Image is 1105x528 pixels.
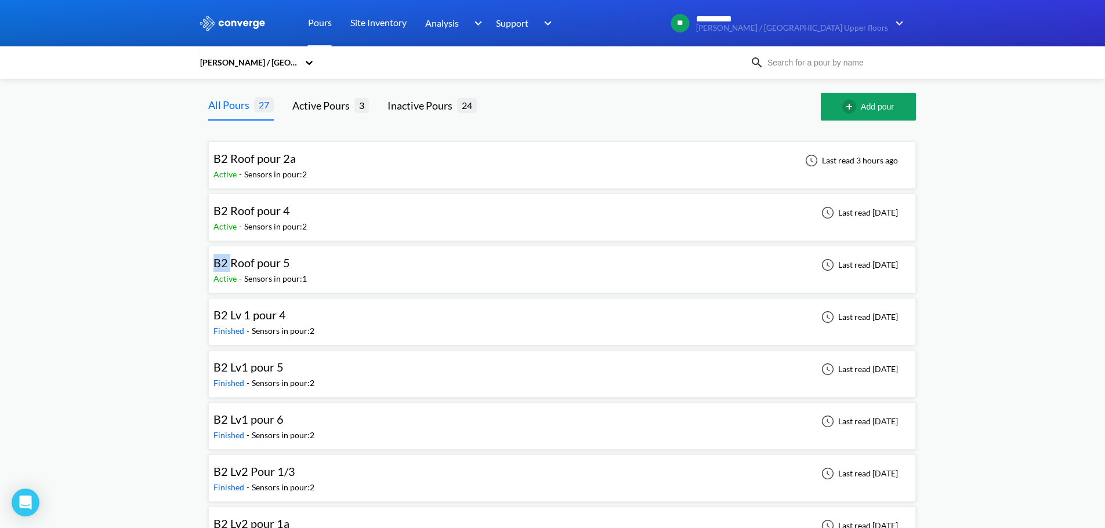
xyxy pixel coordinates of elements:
[815,362,901,376] div: Last read [DATE]
[815,467,901,480] div: Last read [DATE]
[292,97,354,114] div: Active Pours
[815,258,901,272] div: Last read [DATE]
[239,221,244,231] span: -
[208,155,916,165] a: B2 Roof pour 2aActive-Sensors in pour:2Last read 3 hours ago
[244,220,307,233] div: Sensors in pour: 2
[247,430,252,440] span: -
[888,16,907,30] img: downArrow.svg
[213,464,295,478] span: B2 Lv2 Pour 1/3
[799,154,901,167] div: Last read 3 hours ago
[537,16,555,30] img: downArrow.svg
[213,360,284,374] span: B2 Lv1 pour 5
[815,206,901,220] div: Last read [DATE]
[750,56,764,70] img: icon-search.svg
[213,256,290,270] span: B2 Roof pour 5
[199,16,266,31] img: logo_ewhite.svg
[244,272,307,285] div: Sensors in pour: 1
[213,221,239,231] span: Active
[457,98,477,112] span: 24
[213,430,247,440] span: Finished
[199,56,299,69] div: [PERSON_NAME] / [GEOGRAPHIC_DATA] Upper floors
[213,482,247,492] span: Finished
[696,24,888,32] span: [PERSON_NAME] / [GEOGRAPHIC_DATA] Upper floors
[208,259,916,269] a: B2 Roof pour 5Active-Sensors in pour:1Last read [DATE]
[252,481,314,494] div: Sensors in pour: 2
[239,169,244,179] span: -
[252,429,314,442] div: Sensors in pour: 2
[208,363,916,373] a: B2 Lv1 pour 5Finished-Sensors in pour:2Last read [DATE]
[254,97,274,112] span: 27
[208,416,916,425] a: B2 Lv1 pour 6Finished-Sensors in pour:2Last read [DATE]
[208,311,916,321] a: B2 Lv 1 pour 4Finished-Sensors in pour:2Last read [DATE]
[252,377,314,389] div: Sensors in pour: 2
[213,412,284,426] span: B2 Lv1 pour 6
[815,414,901,428] div: Last read [DATE]
[387,97,457,114] div: Inactive Pours
[842,100,861,114] img: add-circle-outline.svg
[208,207,916,217] a: B2 Roof pour 4Active-Sensors in pour:2Last read [DATE]
[213,274,239,283] span: Active
[466,16,485,30] img: downArrow.svg
[12,489,39,516] div: Open Intercom Messenger
[247,482,252,492] span: -
[764,56,904,69] input: Search for a pour by name
[213,151,296,165] span: B2 Roof pour 2a
[213,308,286,322] span: B2 Lv 1 pour 4
[239,274,244,283] span: -
[244,168,307,181] div: Sensors in pour: 2
[815,310,901,324] div: Last read [DATE]
[425,16,459,30] span: Analysis
[821,93,916,121] button: Add pour
[247,326,252,336] span: -
[496,16,528,30] span: Support
[354,98,369,112] span: 3
[213,203,290,217] span: B2 Roof pour 4
[252,325,314,337] div: Sensors in pour: 2
[208,97,254,113] div: All Pours
[213,378,247,388] span: Finished
[247,378,252,388] span: -
[213,326,247,336] span: Finished
[208,468,916,478] a: B2 Lv2 Pour 1/3Finished-Sensors in pour:2Last read [DATE]
[213,169,239,179] span: Active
